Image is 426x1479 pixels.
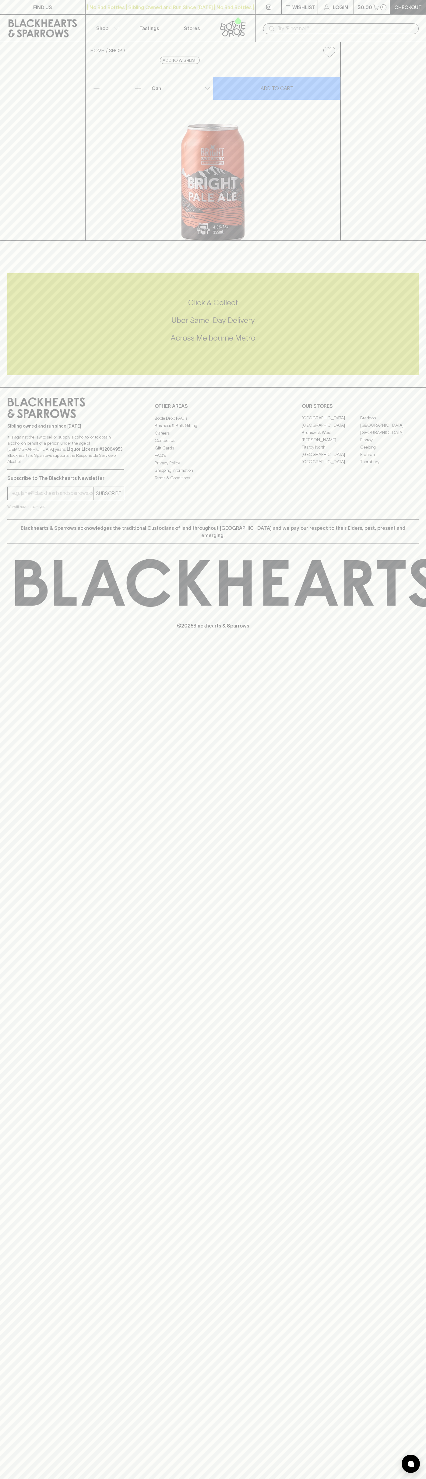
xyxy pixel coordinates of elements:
[155,437,272,444] a: Contact Us
[261,85,293,92] p: ADD TO CART
[12,488,93,498] input: e.g. jane@blackheartsandsparrows.com.au
[33,4,52,11] p: FIND US
[93,487,124,500] button: SUBSCRIBE
[7,273,419,375] div: Call to action block
[155,452,272,459] a: FAQ's
[357,4,372,11] p: $0.00
[213,77,340,100] button: ADD TO CART
[7,474,124,482] p: Subscribe to The Blackhearts Newsletter
[394,4,422,11] p: Checkout
[302,429,360,436] a: Brunswick West
[302,402,419,410] p: OUR STORES
[321,44,338,60] button: Add to wishlist
[360,451,419,458] a: Prahran
[90,48,104,53] a: HOME
[109,48,122,53] a: SHOP
[128,15,171,42] a: Tastings
[171,15,213,42] a: Stores
[149,82,213,94] div: Can
[7,504,124,510] p: We will never spam you
[302,436,360,444] a: [PERSON_NAME]
[360,458,419,466] a: Thornbury
[302,444,360,451] a: Fitzroy North
[408,1461,414,1467] img: bubble-icon
[155,402,272,410] p: OTHER AREAS
[7,298,419,308] h5: Click & Collect
[278,24,414,33] input: Try "Pinot noir"
[86,62,340,240] img: 78975.png
[302,451,360,458] a: [GEOGRAPHIC_DATA]
[382,5,385,9] p: 0
[292,4,315,11] p: Wishlist
[7,423,124,429] p: Sibling owned and run since [DATE]
[360,444,419,451] a: Geelong
[155,444,272,452] a: Gift Cards
[360,429,419,436] a: [GEOGRAPHIC_DATA]
[160,57,200,64] button: Add to wishlist
[360,422,419,429] a: [GEOGRAPHIC_DATA]
[155,414,272,422] a: Bottle Drop FAQ's
[96,25,108,32] p: Shop
[302,422,360,429] a: [GEOGRAPHIC_DATA]
[333,4,348,11] p: Login
[302,414,360,422] a: [GEOGRAPHIC_DATA]
[155,422,272,429] a: Business & Bulk Gifting
[155,429,272,437] a: Careers
[7,333,419,343] h5: Across Melbourne Metro
[7,434,124,464] p: It is against the law to sell or supply alcohol to, or to obtain alcohol on behalf of a person un...
[155,467,272,474] a: Shipping Information
[12,524,414,539] p: Blackhearts & Sparrows acknowledges the traditional Custodians of land throughout [GEOGRAPHIC_DAT...
[152,85,161,92] p: Can
[155,474,272,481] a: Terms & Conditions
[155,459,272,467] a: Privacy Policy
[67,447,123,452] strong: Liquor License #32064953
[7,315,419,325] h5: Uber Same-Day Delivery
[360,436,419,444] a: Fitzroy
[139,25,159,32] p: Tastings
[184,25,200,32] p: Stores
[302,458,360,466] a: [GEOGRAPHIC_DATA]
[86,15,128,42] button: Shop
[360,414,419,422] a: Braddon
[96,490,121,497] p: SUBSCRIBE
